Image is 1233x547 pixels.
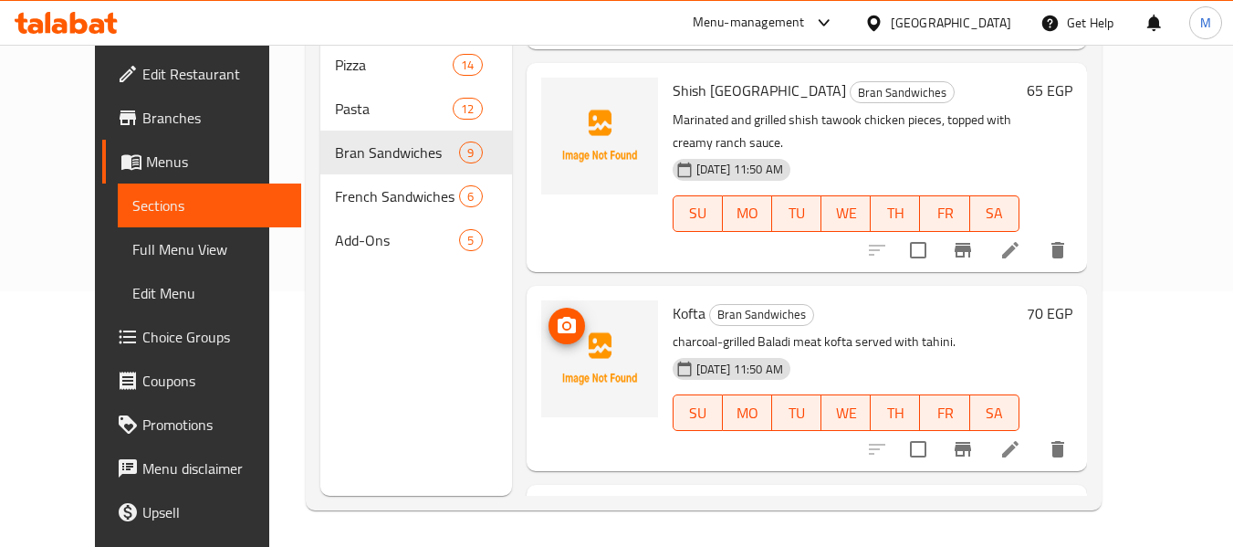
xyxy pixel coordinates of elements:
[730,400,765,426] span: MO
[999,438,1021,460] a: Edit menu item
[541,78,658,195] img: Shish Tawook Ranch
[460,232,481,249] span: 5
[710,304,813,325] span: Bran Sandwiches
[899,231,937,269] span: Select to update
[878,200,913,226] span: TH
[779,200,814,226] span: TU
[320,36,512,269] nav: Menu sections
[320,87,512,131] div: Pasta12
[1027,78,1072,103] h6: 65 EGP
[941,228,985,272] button: Branch-specific-item
[1200,13,1211,33] span: M
[1027,300,1072,326] h6: 70 EGP
[723,394,772,431] button: MO
[899,430,937,468] span: Select to update
[102,315,301,359] a: Choice Groups
[102,490,301,534] a: Upsell
[102,96,301,140] a: Branches
[118,271,301,315] a: Edit Menu
[132,238,287,260] span: Full Menu View
[673,109,1019,154] p: Marinated and grilled shish tawook chicken pieces, topped with creamy ranch sauce.
[459,229,482,251] div: items
[673,195,723,232] button: SU
[453,54,482,76] div: items
[142,63,287,85] span: Edit Restaurant
[132,282,287,304] span: Edit Menu
[132,195,287,216] span: Sections
[335,98,454,120] span: Pasta
[102,403,301,447] a: Promotions
[709,304,814,326] div: Bran Sandwiches
[689,161,790,178] span: [DATE] 11:50 AM
[772,195,821,232] button: TU
[102,447,301,490] a: Menu disclaimer
[146,151,287,173] span: Menus
[927,400,962,426] span: FR
[681,200,716,226] span: SU
[460,188,481,205] span: 6
[977,400,1012,426] span: SA
[941,427,985,471] button: Branch-specific-item
[673,394,723,431] button: SU
[460,144,481,162] span: 9
[999,239,1021,261] a: Edit menu item
[335,185,460,207] span: French Sandwiches
[335,229,460,251] span: Add-Ons
[673,300,705,327] span: Kofta
[142,370,287,392] span: Coupons
[541,300,658,417] img: Kofta
[723,195,772,232] button: MO
[320,131,512,174] div: Bran Sandwiches9
[970,195,1019,232] button: SA
[320,43,512,87] div: Pizza14
[829,200,863,226] span: WE
[142,501,287,523] span: Upsell
[920,195,969,232] button: FR
[1036,427,1080,471] button: delete
[871,195,920,232] button: TH
[320,174,512,218] div: French Sandwiches6
[1036,228,1080,272] button: delete
[821,394,871,431] button: WE
[549,308,585,344] button: upload picture
[320,218,512,262] div: Add-Ons5
[118,184,301,227] a: Sections
[850,81,955,103] div: Bran Sandwiches
[335,142,460,163] span: Bran Sandwiches
[142,107,287,129] span: Branches
[102,140,301,184] a: Menus
[829,400,863,426] span: WE
[851,82,954,103] span: Bran Sandwiches
[871,394,920,431] button: TH
[673,77,846,104] span: Shish [GEOGRAPHIC_DATA]
[779,400,814,426] span: TU
[335,54,454,76] span: Pizza
[970,394,1019,431] button: SA
[730,200,765,226] span: MO
[454,57,481,74] span: 14
[102,359,301,403] a: Coupons
[454,100,481,118] span: 12
[891,13,1011,33] div: [GEOGRAPHIC_DATA]
[142,414,287,436] span: Promotions
[689,361,790,378] span: [DATE] 11:50 AM
[878,400,913,426] span: TH
[681,400,716,426] span: SU
[977,200,1012,226] span: SA
[673,331,1019,353] p: charcoal-grilled Baladi meat kofta served with tahini.
[693,12,805,34] div: Menu-management
[142,458,287,479] span: Menu disclaimer
[453,98,482,120] div: items
[459,185,482,207] div: items
[772,394,821,431] button: TU
[920,394,969,431] button: FR
[102,52,301,96] a: Edit Restaurant
[821,195,871,232] button: WE
[118,227,301,271] a: Full Menu View
[927,200,962,226] span: FR
[142,326,287,348] span: Choice Groups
